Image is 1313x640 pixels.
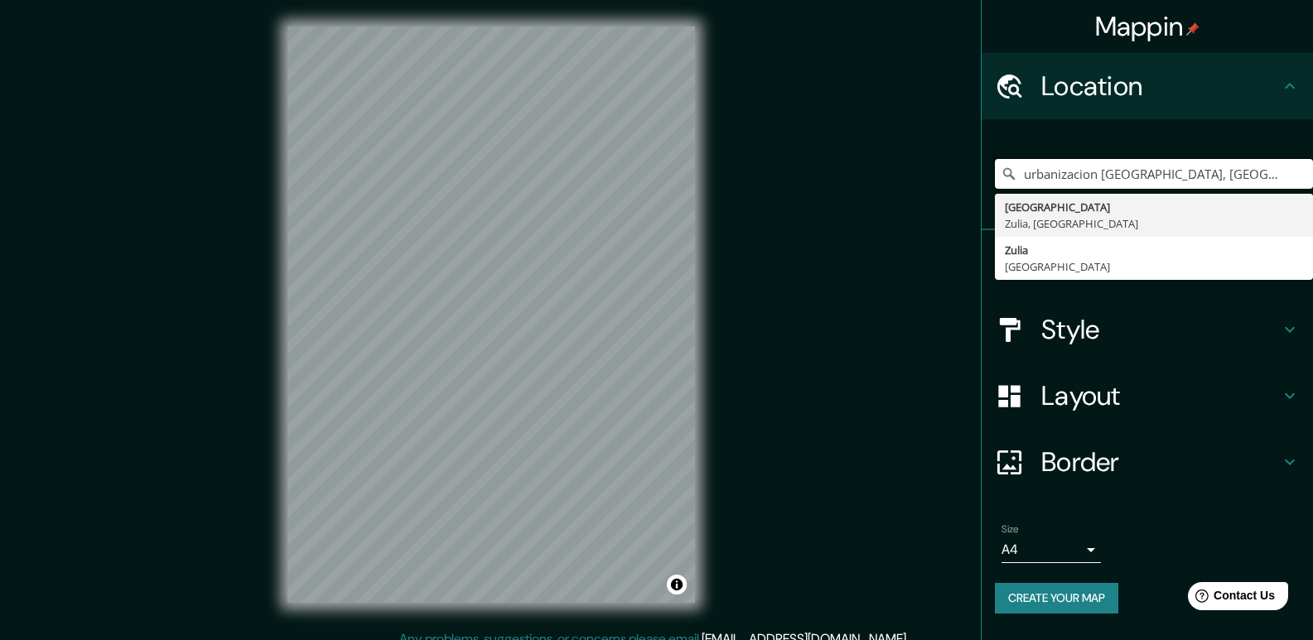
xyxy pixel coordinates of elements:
h4: Mappin [1095,10,1200,43]
div: [GEOGRAPHIC_DATA] [1005,199,1303,215]
label: Size [1002,522,1019,537]
iframe: Help widget launcher [1166,575,1295,622]
canvas: Map [287,26,695,603]
img: pin-icon.png [1186,22,1200,36]
div: [GEOGRAPHIC_DATA] [1005,258,1303,275]
div: Layout [982,363,1313,429]
div: A4 [1002,537,1101,563]
div: Zulia, [GEOGRAPHIC_DATA] [1005,215,1303,232]
div: Style [982,296,1313,363]
button: Toggle attribution [667,575,687,594]
div: Pins [982,230,1313,296]
div: Border [982,429,1313,495]
h4: Pins [1041,247,1280,280]
input: Pick your city or area [995,159,1313,189]
h4: Style [1041,313,1280,346]
h4: Layout [1041,379,1280,412]
h4: Location [1041,70,1280,103]
div: Zulia [1005,242,1303,258]
button: Create your map [995,583,1118,614]
div: Location [982,53,1313,119]
h4: Border [1041,445,1280,479]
